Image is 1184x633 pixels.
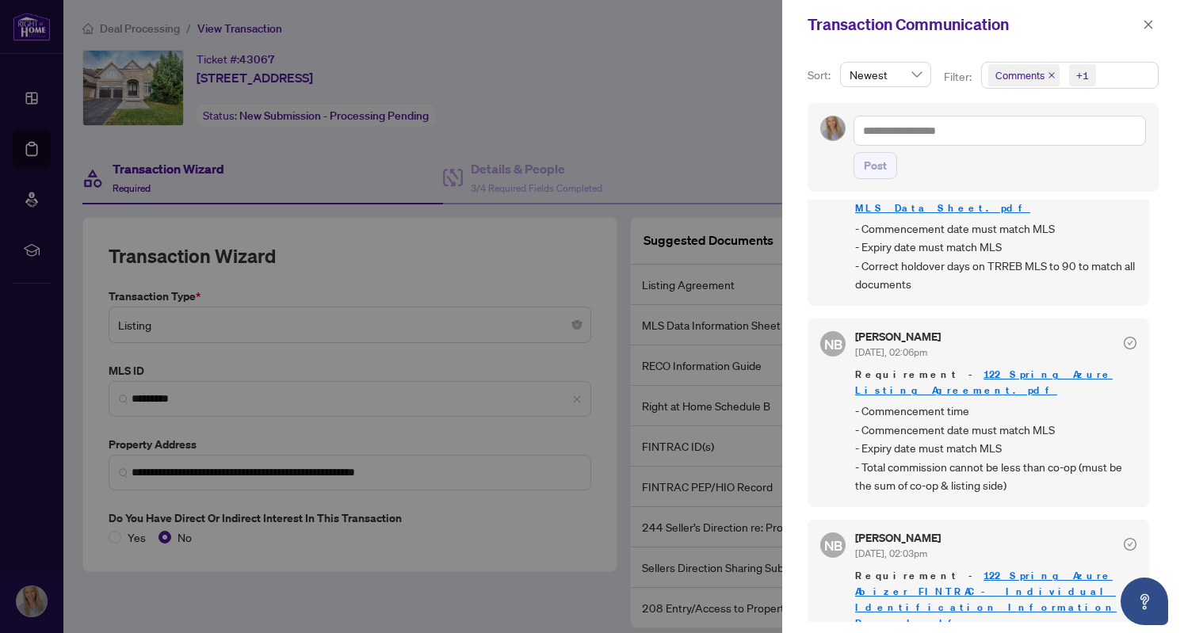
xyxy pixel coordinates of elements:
[808,13,1138,36] div: Transaction Communication
[855,346,927,358] span: [DATE], 02:06pm
[855,185,1113,215] a: 122 Spring Azure MLS Data Sheet.pdf
[808,67,834,84] p: Sort:
[855,532,941,543] h5: [PERSON_NAME]
[855,331,941,342] h5: [PERSON_NAME]
[944,68,974,86] p: Filter:
[823,334,842,355] span: NB
[1048,71,1056,79] span: close
[855,368,1113,397] a: 122 Spring Azure Listing Agreement.pdf
[855,547,927,559] span: [DATE], 02:03pm
[855,219,1136,294] span: - Commencement date must match MLS - Expiry date must match MLS - Correct holdover days on TRREB ...
[855,402,1136,494] span: - Commencement time - Commencement date must match MLS - Expiry date must match MLS - Total commi...
[855,568,1136,631] span: Requirement -
[988,64,1060,86] span: Comments
[1124,538,1136,551] span: check-circle
[995,67,1045,83] span: Comments
[823,535,842,556] span: NB
[1076,67,1089,83] div: +1
[821,116,845,140] img: Profile Icon
[855,185,1136,216] span: Requirement -
[1143,19,1154,30] span: close
[1121,578,1168,625] button: Open asap
[850,63,922,86] span: Newest
[854,152,897,179] button: Post
[1124,337,1136,349] span: check-circle
[855,367,1136,398] span: Requirement -
[855,569,1117,630] a: 122 Spring Azure Abizer FINTRAC - Individual Identification Information Record.pdf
